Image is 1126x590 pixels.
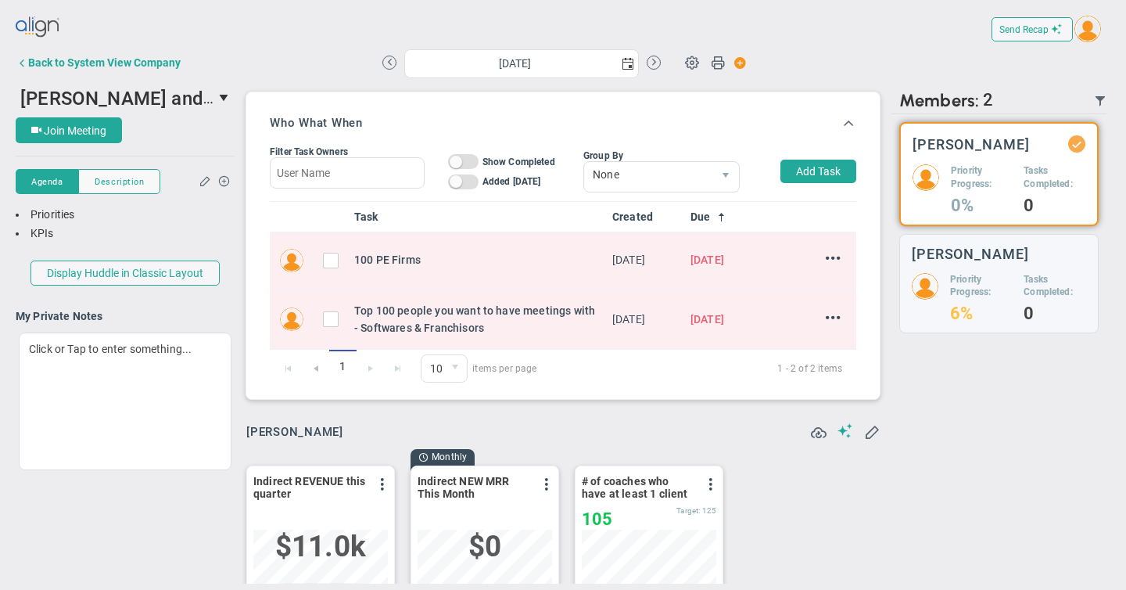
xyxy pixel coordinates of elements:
div: 100 PE Firms [354,251,600,268]
button: Join Meeting [16,117,122,143]
span: 1 - 2 of 2 items [556,359,842,378]
button: Back to System View Company [16,47,181,78]
button: Agenda [16,169,78,194]
span: Target: [676,506,700,515]
span: select [215,85,235,111]
span: Members: [899,90,979,111]
span: None [584,162,712,189]
button: Display Huddle in Classic Layout [30,261,220,286]
div: Thu May 01 2025 14:37:46 GMT-0500 (Central Daylight Time) [612,251,678,268]
h4: My Private Notes [16,309,235,323]
span: Huddle Settings [677,47,707,77]
div: Group By [583,150,740,161]
span: select [444,355,467,382]
button: Send Recap [992,17,1073,41]
img: 53178.Person.photo [912,273,938,300]
span: 105 [582,509,612,529]
h5: Tasks Completed: [1024,164,1085,191]
span: Edit My KPIs [864,423,880,439]
h4: 0% [951,199,1012,213]
span: $10,951.17 [275,530,366,563]
span: Send Recap [999,24,1049,35]
h5: Tasks Completed: [1024,273,1086,300]
img: 50249.Person.photo [1074,16,1101,42]
span: Indirect NEW MRR This Month [418,475,531,500]
span: Join Meeting [44,124,106,137]
span: items per page [421,354,537,383]
button: Add Task [780,160,856,183]
img: Eugene Terk [280,249,303,272]
div: Back to System View Company [28,56,181,69]
a: Task [354,210,600,223]
span: 2 [983,90,993,111]
h5: Priority Progress: [950,273,1012,300]
span: Print Huddle [711,55,725,77]
div: Click or Tap to enter something... [19,333,231,470]
span: select [712,162,739,192]
span: [PERSON_NAME] [246,425,343,439]
span: # of coaches who have at least 1 client [582,475,695,500]
h5: Priority Progress: [951,164,1012,191]
a: Due [690,210,756,223]
span: [DATE] [690,254,724,266]
h4: 0 [1024,307,1086,321]
span: Action Button [726,52,747,74]
div: Priorities [16,207,235,222]
input: User Name [270,157,425,189]
span: Filter Updated Members [1094,95,1106,107]
span: 125 [702,506,716,515]
h3: [PERSON_NAME] [912,246,1029,261]
h3: Who What When [270,116,363,130]
span: 0 [421,354,468,383]
img: Eugene Terk [280,308,303,331]
a: Created [612,210,678,223]
div: KPIs [16,226,235,241]
span: Suggestions (AI Feature) [837,423,853,438]
span: [DATE] [690,313,724,326]
div: Filter Task Owners [270,146,425,157]
span: Show Completed [482,156,555,167]
span: Agenda [31,175,63,189]
span: [PERSON_NAME] and Brook 1:1 [20,85,290,110]
img: align-logo.svg [16,12,61,43]
span: 10 [421,355,444,382]
button: Description [78,169,160,194]
span: Indirect REVENUE this quarter [253,475,367,500]
img: 50249.Person.photo [913,164,939,191]
h4: 0 [1024,199,1085,213]
span: Added [DATE] [482,176,541,187]
span: Refresh Data [811,423,827,438]
span: $0 [468,530,501,563]
div: Top 100 people you want to have meetings with - Softwares & Franchisors [354,302,600,337]
h4: 6% [950,307,1012,321]
span: select [616,50,638,77]
span: 1 [329,350,357,383]
div: Thu May 01 2025 14:31:52 GMT-0500 (Central Daylight Time) [612,311,678,328]
span: Description [95,175,144,189]
h3: [PERSON_NAME] [913,137,1030,152]
div: Updated Status [1071,139,1082,149]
